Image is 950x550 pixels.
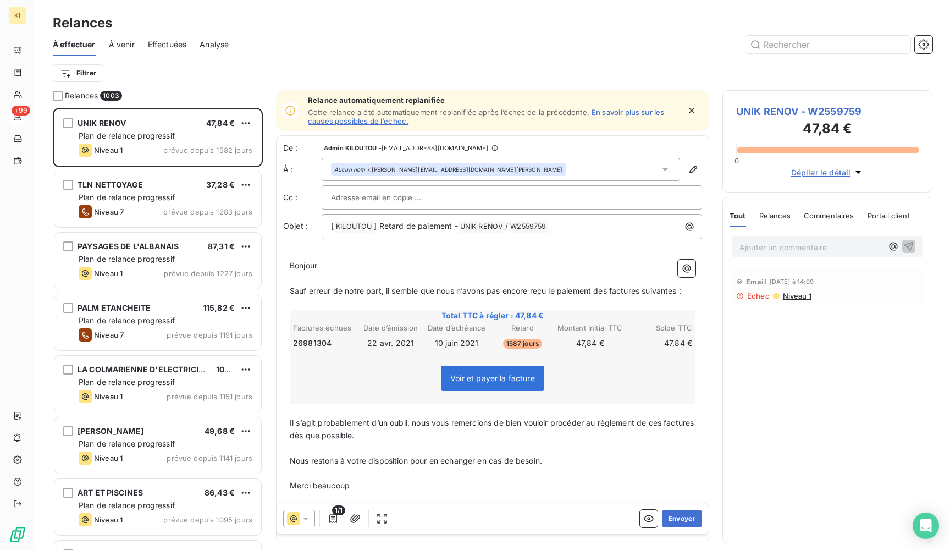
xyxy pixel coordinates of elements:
span: Bonjour [290,261,317,270]
span: Objet : [283,221,308,230]
span: [DATE] à 14:09 [770,278,814,285]
span: 1003 [100,91,122,101]
span: Plan de relance progressif [79,193,175,202]
span: - [EMAIL_ADDRESS][DOMAIN_NAME] [379,145,488,151]
span: Plan de relance progressif [79,254,175,263]
span: Echec [747,291,770,300]
label: À : [283,164,322,175]
input: Adresse email en copie ... [331,189,449,206]
span: Total TTC à régler : 47,84 € [291,310,694,321]
span: 37,28 € [206,180,235,189]
span: Sauf erreur de notre part, il semble que nous n’avons pas encore reçu le paiement des factures su... [290,286,681,295]
span: prévue depuis 1582 jours [163,146,252,155]
span: Niveau 1 [94,515,123,524]
span: Niveau 1 [94,454,123,463]
span: 0 [734,156,739,165]
div: KI [9,7,26,24]
span: prévue depuis 1151 jours [167,392,252,401]
h3: Relances [53,13,112,33]
span: Relance automatiquement replanifiée [308,96,680,105]
span: TLN NETTOYAGE [78,180,143,189]
span: prévue depuis 1095 jours [163,515,252,524]
button: Envoyer [662,510,702,527]
span: 108,14 € [216,365,247,374]
span: Nous restons à votre disposition pour en échanger en cas de besoin. [290,456,542,465]
span: Niveau 1 [94,392,123,401]
span: Plan de relance progressif [79,377,175,387]
span: 47,84 € [206,118,235,128]
span: Niveau 1 [782,291,811,300]
th: Date d’échéance [424,322,489,334]
span: [ [331,221,334,230]
span: UNIK RENOV - W2559759 [736,104,919,119]
td: 22 avr. 2021 [358,337,423,349]
img: Logo LeanPay [9,526,26,543]
span: Tout [730,211,746,220]
span: Niveau 7 [94,207,124,216]
span: UNIK RENOV [78,118,126,128]
span: Commentaires [804,211,854,220]
span: Plan de relance progressif [79,501,175,510]
span: Portail client [868,211,910,220]
span: 87,31 € [208,241,235,251]
span: Plan de relance progressif [79,316,175,325]
span: Cette relance a été automatiquement replanifiée après l’échec de la précédente. [308,108,589,117]
span: Email [746,277,766,286]
th: Factures échues [292,322,357,334]
span: ART ET PISCINES [78,488,143,497]
em: Aucun nom [334,166,365,173]
button: Filtrer [53,64,103,82]
th: Retard [490,322,555,334]
span: Déplier le détail [791,167,851,178]
span: Relances [759,211,791,220]
span: À venir [109,39,135,50]
button: Déplier le détail [788,166,868,179]
span: PAYSAGES DE L'ALBANAIS [78,241,179,251]
span: 86,43 € [205,488,235,497]
span: Admin KILOUTOU [324,145,377,151]
span: Relances [65,90,98,101]
span: Niveau 1 [94,146,123,155]
span: Niveau 1 [94,269,123,278]
span: KILOUTOU [334,221,373,233]
span: ] Retard de paiement - [374,221,457,230]
span: prévue depuis 1141 jours [167,454,252,463]
span: LA COLMARIENNE D'ELECTRICITE ET DE MAINTENANCE [78,365,294,374]
span: Effectuées [148,39,187,50]
span: 1/1 [332,505,345,515]
span: 26981304 [293,338,332,349]
h3: 47,84 € [736,119,919,141]
span: [PERSON_NAME] [78,426,143,436]
label: Cc : [283,192,322,203]
span: Analyse [200,39,229,50]
th: Solde TTC [625,322,693,334]
span: De : [283,142,322,153]
span: prévue depuis 1283 jours [163,207,252,216]
span: 49,68 € [205,426,235,436]
span: Merci beaucoup [290,481,350,490]
span: Voir et payer la facture [450,373,535,383]
span: Plan de relance progressif [79,131,175,140]
span: Niveau 7 [94,331,124,339]
span: À effectuer [53,39,96,50]
td: 10 juin 2021 [424,337,489,349]
td: 47,84 € [625,337,693,349]
div: Open Intercom Messenger [913,513,939,539]
div: grid [53,108,263,550]
div: <[PERSON_NAME][EMAIL_ADDRESS][DOMAIN_NAME][PERSON_NAME] [334,166,563,173]
th: Montant initial TTC [556,322,624,334]
span: / [505,221,508,230]
span: 115,82 € [203,303,235,312]
td: 47,84 € [556,337,624,349]
span: Plan de relance progressif [79,439,175,448]
span: UNIK RENOV [459,221,505,233]
span: W2559759 [509,221,548,233]
span: prévue depuis 1227 jours [164,269,252,278]
span: Il s’agit probablement d’un oubli, nous vous remercions de bien vouloir procéder au règlement de ... [290,418,697,440]
span: PALM ETANCHEITE [78,303,151,312]
a: En savoir plus sur les causes possibles de l’échec. [308,108,664,125]
span: +99 [12,106,30,116]
span: 1587 jours [503,339,543,349]
input: Rechercher [745,36,910,53]
th: Date d’émission [358,322,423,334]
